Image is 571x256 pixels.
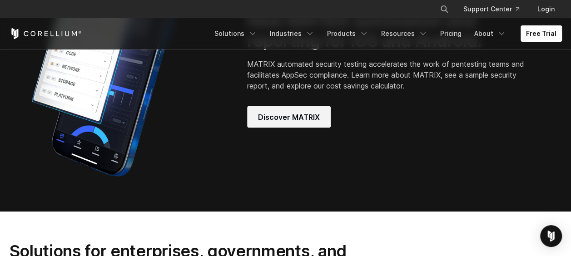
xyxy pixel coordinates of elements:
a: Corellium Home [10,28,82,39]
a: Free Trial [521,25,562,42]
a: Resources [376,25,433,42]
a: Industries [264,25,320,42]
a: Solutions [209,25,263,42]
div: Navigation Menu [429,1,562,17]
div: Open Intercom Messenger [540,225,562,247]
a: Products [322,25,374,42]
p: MATRIX automated security testing accelerates the work of pentesting teams and facilitates AppSec... [247,59,527,91]
a: Login [530,1,562,17]
span: Discover MATRIX [258,111,320,122]
a: Discover MATRIX [247,106,331,128]
div: Navigation Menu [209,25,562,42]
a: Support Center [456,1,526,17]
button: Search [436,1,452,17]
a: Pricing [435,25,467,42]
a: About [469,25,511,42]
